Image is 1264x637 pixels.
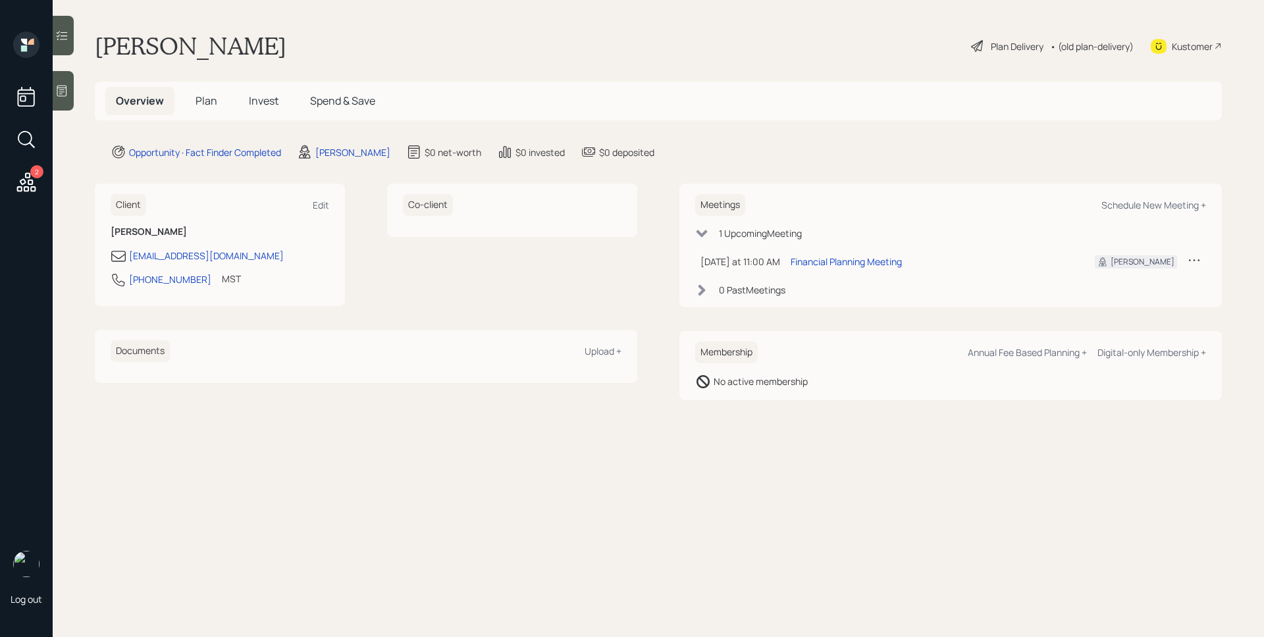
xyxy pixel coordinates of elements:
div: Upload + [585,345,621,357]
h6: Meetings [695,194,745,216]
h6: [PERSON_NAME] [111,226,329,238]
div: • (old plan-delivery) [1050,39,1134,53]
span: Overview [116,93,164,108]
img: james-distasi-headshot.png [13,551,39,577]
h6: Client [111,194,146,216]
div: $0 deposited [599,145,654,159]
div: 2 [30,165,43,178]
div: MST [222,272,241,286]
div: Edit [313,199,329,211]
div: $0 net-worth [425,145,481,159]
div: [DATE] at 11:00 AM [700,255,780,268]
div: [PERSON_NAME] [1111,256,1174,268]
div: 0 Past Meeting s [719,283,785,297]
div: Annual Fee Based Planning + [968,346,1087,359]
h6: Documents [111,340,170,362]
div: [PHONE_NUMBER] [129,272,211,286]
div: Plan Delivery [991,39,1043,53]
h6: Membership [695,342,758,363]
div: No active membership [714,374,808,388]
h1: [PERSON_NAME] [95,32,286,61]
div: [EMAIL_ADDRESS][DOMAIN_NAME] [129,249,284,263]
span: Plan [196,93,217,108]
div: 1 Upcoming Meeting [719,226,802,240]
span: Spend & Save [310,93,375,108]
div: Log out [11,593,42,605]
div: $0 invested [515,145,565,159]
div: Schedule New Meeting + [1101,199,1206,211]
div: Digital-only Membership + [1097,346,1206,359]
div: [PERSON_NAME] [315,145,390,159]
div: Kustomer [1172,39,1213,53]
div: Opportunity · Fact Finder Completed [129,145,281,159]
h6: Co-client [403,194,453,216]
div: Financial Planning Meeting [791,255,902,268]
span: Invest [249,93,278,108]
